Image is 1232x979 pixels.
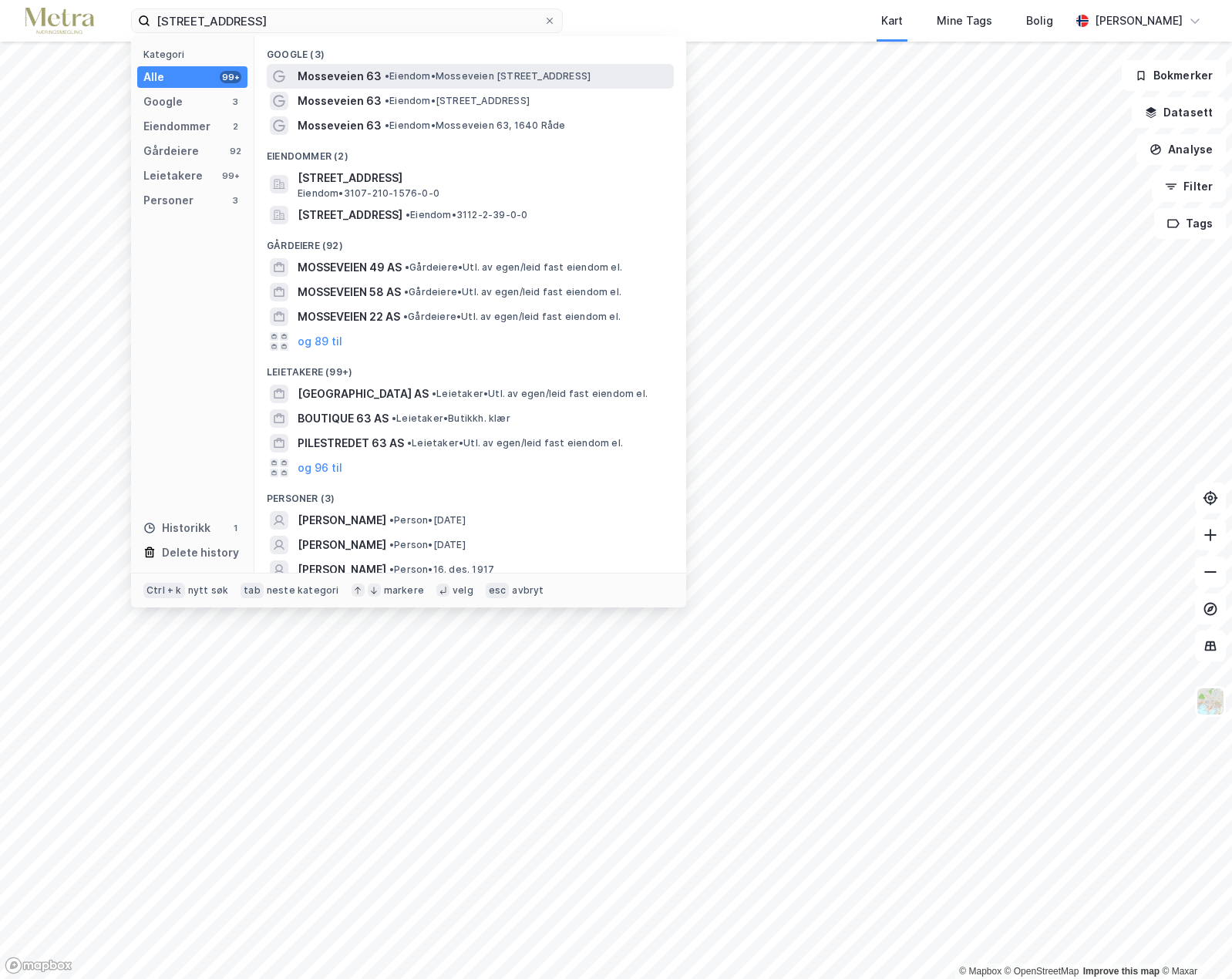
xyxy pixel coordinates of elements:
span: [STREET_ADDRESS] [298,206,402,224]
div: 99+ [220,71,241,83]
img: Z [1196,687,1225,716]
span: Leietaker • Utl. av egen/leid fast eiendom el. [407,437,623,449]
button: Filter [1152,171,1226,202]
span: Person • [DATE] [389,514,466,527]
button: og 89 til [298,332,342,351]
span: [PERSON_NAME] [298,536,386,554]
input: Søk på adresse, matrikkel, gårdeiere, leietakere eller personer [150,9,544,32]
div: Eiendommer (2) [254,138,686,166]
span: • [389,539,394,550]
span: [PERSON_NAME] [298,511,386,530]
div: Gårdeiere [143,142,199,160]
span: MOSSEVEIEN 49 AS [298,258,402,277]
div: esc [486,583,510,598]
span: Person • 16. des. 1917 [389,564,494,576]
span: • [407,437,412,449]
span: [STREET_ADDRESS] [298,169,668,187]
div: Delete history [162,543,239,562]
div: Leietakere (99+) [254,354,686,382]
span: Leietaker • Butikkh. klær [392,412,510,425]
button: Tags [1154,208,1226,239]
button: og 96 til [298,459,342,477]
div: Bolig [1026,12,1053,30]
div: nytt søk [188,584,229,597]
a: Mapbox [959,966,1001,977]
span: Leietaker • Utl. av egen/leid fast eiendom el. [432,388,648,400]
span: • [385,70,389,82]
span: Gårdeiere • Utl. av egen/leid fast eiendom el. [403,311,621,323]
span: Gårdeiere • Utl. av egen/leid fast eiendom el. [404,286,621,298]
div: Eiendommer [143,117,210,136]
div: Kontrollprogram for chat [1155,905,1232,979]
div: 1 [229,522,241,534]
div: [PERSON_NAME] [1095,12,1183,30]
div: Gårdeiere (92) [254,227,686,255]
div: Historikk [143,519,210,537]
span: MOSSEVEIEN 22 AS [298,308,400,326]
span: • [432,388,436,399]
span: BOUTIQUE 63 AS [298,409,389,428]
span: Eiendom • 3107-210-1576-0-0 [298,187,439,200]
div: avbryt [512,584,544,597]
span: [PERSON_NAME] [298,560,386,579]
div: 2 [229,120,241,133]
div: tab [241,583,264,598]
span: Mosseveien 63 [298,67,382,86]
div: 3 [229,194,241,207]
span: Eiendom • [STREET_ADDRESS] [385,95,530,107]
span: Eiendom • Mosseveien 63, 1640 Råde [385,119,566,132]
span: [GEOGRAPHIC_DATA] AS [298,385,429,403]
div: Mine Tags [937,12,992,30]
button: Analyse [1136,134,1226,165]
iframe: Chat Widget [1155,905,1232,979]
span: Mosseveien 63 [298,92,382,110]
span: • [385,95,389,106]
div: neste kategori [267,584,339,597]
span: • [406,209,410,220]
span: • [405,261,409,273]
a: Improve this map [1083,966,1160,977]
div: velg [453,584,473,597]
div: 92 [229,145,241,157]
span: • [385,119,389,131]
div: Personer [143,191,194,210]
span: • [404,286,409,298]
div: Kart [881,12,903,30]
div: markere [384,584,424,597]
div: Alle [143,68,164,86]
div: 99+ [220,170,241,182]
img: metra-logo.256734c3b2bbffee19d4.png [25,8,94,35]
span: Mosseveien 63 [298,116,382,135]
button: Bokmerker [1122,60,1226,91]
span: MOSSEVEIEN 58 AS [298,283,401,301]
div: Google (3) [254,36,686,64]
div: Kategori [143,49,247,60]
button: Datasett [1132,97,1226,128]
div: Personer (3) [254,480,686,508]
span: Gårdeiere • Utl. av egen/leid fast eiendom el. [405,261,622,274]
a: OpenStreetMap [1005,966,1079,977]
div: Leietakere [143,167,203,185]
span: • [403,311,408,322]
span: • [389,514,394,526]
span: • [389,564,394,575]
span: PILESTREDET 63 AS [298,434,404,452]
div: Ctrl + k [143,583,185,598]
span: Eiendom • 3112-2-39-0-0 [406,209,527,221]
span: Person • [DATE] [389,539,466,551]
div: 3 [229,96,241,108]
div: Google [143,93,183,111]
span: • [392,412,396,424]
a: Mapbox homepage [5,957,72,974]
span: Eiendom • Mosseveien [STREET_ADDRESS] [385,70,591,82]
